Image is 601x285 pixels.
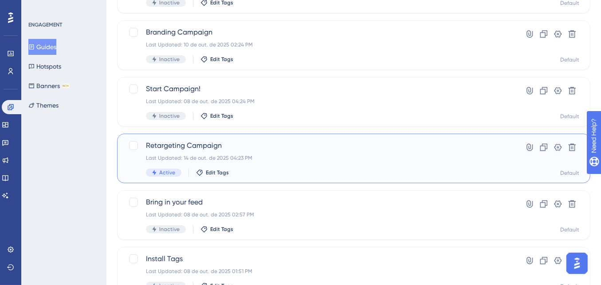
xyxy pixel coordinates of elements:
[210,226,233,233] span: Edit Tags
[146,154,491,162] div: Last Updated: 14 de out. de 2025 04:23 PM
[560,169,579,177] div: Default
[28,58,61,74] button: Hotspots
[146,211,491,218] div: Last Updated: 08 de out. de 2025 02:57 PM
[146,140,491,151] span: Retargeting Campaign
[146,268,491,275] div: Last Updated: 08 de out. de 2025 01:51 PM
[560,113,579,120] div: Default
[159,112,180,119] span: Inactive
[21,2,55,13] span: Need Help?
[560,56,579,63] div: Default
[159,169,175,176] span: Active
[210,112,233,119] span: Edit Tags
[146,27,491,38] span: Branding Campaign
[200,112,233,119] button: Edit Tags
[200,226,233,233] button: Edit Tags
[210,56,233,63] span: Edit Tags
[206,169,229,176] span: Edit Tags
[146,41,491,48] div: Last Updated: 10 de out. de 2025 02:24 PM
[560,226,579,233] div: Default
[62,84,70,88] div: BETA
[196,169,229,176] button: Edit Tags
[146,197,491,208] span: Bring in your feed
[564,250,590,277] iframe: UserGuiding AI Assistant Launcher
[159,226,180,233] span: Inactive
[28,39,56,55] button: Guides
[28,97,59,113] button: Themes
[28,78,70,94] button: BannersBETA
[200,56,233,63] button: Edit Tags
[146,254,491,264] span: Install Tags
[28,21,62,28] div: ENGAGEMENT
[146,84,491,94] span: Start Campaign!
[159,56,180,63] span: Inactive
[146,98,491,105] div: Last Updated: 08 de out. de 2025 04:24 PM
